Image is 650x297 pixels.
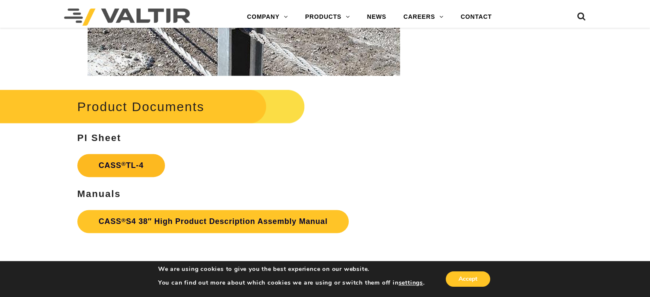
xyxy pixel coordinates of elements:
img: Valtir [64,9,190,26]
strong: PI Sheet [77,132,121,143]
a: CONTACT [452,9,500,26]
a: CASS®TL-4 [77,154,165,177]
a: PRODUCTS [297,9,359,26]
button: Accept [446,271,490,287]
sup: ® [121,217,126,223]
a: CAREERS [395,9,452,26]
button: settings [398,279,423,287]
a: COMPANY [238,9,297,26]
a: NEWS [359,9,395,26]
sup: ® [121,161,126,167]
strong: Manuals [77,188,121,199]
p: We are using cookies to give you the best experience on our website. [158,265,425,273]
a: CASS®S4 38″ High Product Description Assembly Manual [77,210,349,233]
p: You can find out more about which cookies we are using or switch them off in . [158,279,425,287]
